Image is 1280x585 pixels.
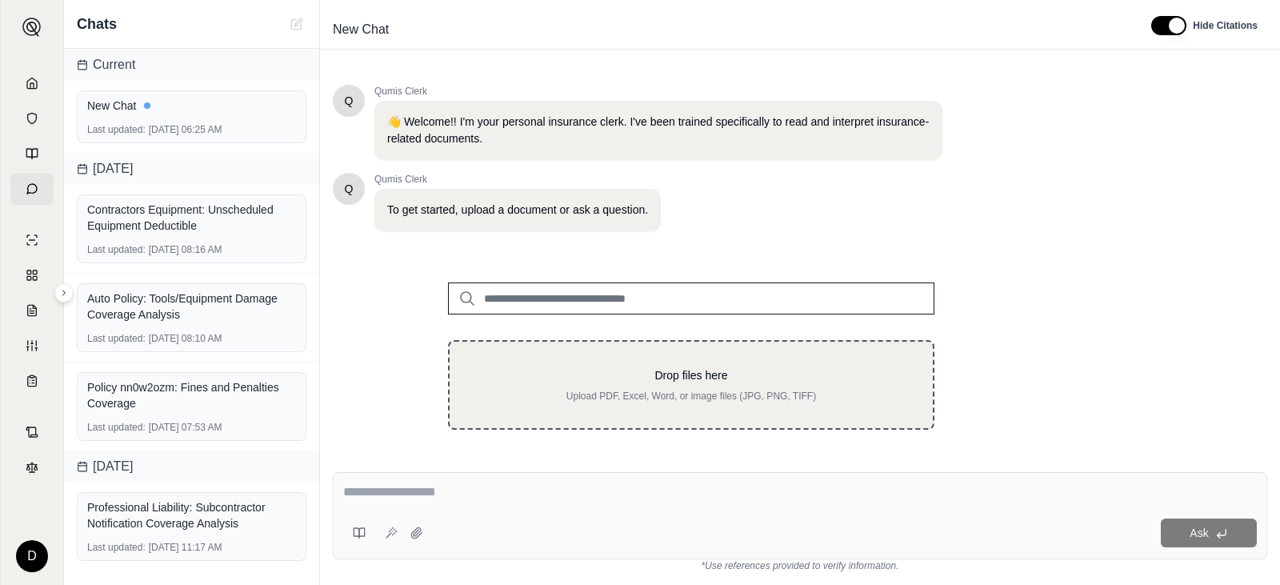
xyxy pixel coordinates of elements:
div: [DATE] 08:10 AM [87,332,296,345]
div: [DATE] 07:53 AM [87,421,296,434]
span: Hello [345,181,354,197]
a: Home [10,67,54,99]
div: Edit Title [326,17,1132,42]
p: Upload PDF, Excel, Word, or image files (JPG, PNG, TIFF) [475,390,907,403]
div: Policy nn0w2ozm: Fines and Penalties Coverage [87,379,296,411]
span: Qumis Clerk [374,173,661,186]
span: Hello [345,93,354,109]
button: New Chat [287,14,306,34]
div: Contractors Equipment: Unscheduled Equipment Deductible [87,202,296,234]
a: Coverage Table [10,365,54,397]
p: Drop files here [475,367,907,383]
a: Contract Analysis [10,416,54,448]
a: Documents Vault [10,102,54,134]
span: Hide Citations [1193,19,1258,32]
div: D [16,540,48,572]
a: Single Policy [10,224,54,256]
span: Qumis Clerk [374,85,942,98]
button: Expand sidebar [16,11,48,43]
div: Current [64,49,319,81]
div: [DATE] 06:25 AM [87,123,296,136]
div: [DATE] [64,153,319,185]
a: Prompt Library [10,138,54,170]
div: Professional Liability: Subcontractor Notification Coverage Analysis [87,499,296,531]
img: Expand sidebar [22,18,42,37]
button: Expand sidebar [54,283,74,303]
a: Custom Report [10,330,54,362]
span: Chats [77,13,117,35]
div: New Chat [87,98,296,114]
a: Legal Search Engine [10,451,54,483]
span: Last updated: [87,332,146,345]
div: Auto Policy: Tools/Equipment Damage Coverage Analysis [87,290,296,323]
span: New Chat [326,17,395,42]
p: To get started, upload a document or ask a question. [387,202,648,218]
a: Policy Comparisons [10,259,54,291]
span: Ask [1190,527,1208,539]
div: [DATE] [64,451,319,483]
span: Last updated: [87,421,146,434]
span: Last updated: [87,243,146,256]
div: *Use references provided to verify information. [333,559,1267,572]
span: Last updated: [87,123,146,136]
p: 👋 Welcome!! I'm your personal insurance clerk. I've been trained specifically to read and interpr... [387,114,930,147]
div: [DATE] 08:16 AM [87,243,296,256]
div: [DATE] 11:17 AM [87,541,296,554]
span: Last updated: [87,541,146,554]
a: Claim Coverage [10,295,54,327]
a: Chat [10,173,54,205]
button: Ask [1161,519,1257,547]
